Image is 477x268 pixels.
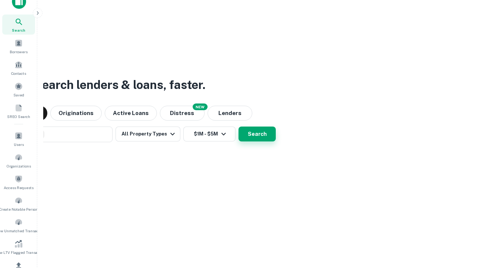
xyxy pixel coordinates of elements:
[34,76,205,94] h3: Search lenders & loans, faster.
[193,103,208,110] div: NEW
[2,172,35,192] a: Access Requests
[2,15,35,35] a: Search
[2,58,35,78] a: Contacts
[12,27,25,33] span: Search
[10,49,28,55] span: Borrowers
[7,163,31,169] span: Organizations
[4,185,34,191] span: Access Requests
[116,127,180,141] button: All Property Types
[50,106,102,121] button: Originations
[2,101,35,121] a: SREO Search
[2,36,35,56] a: Borrowers
[238,127,276,141] button: Search
[14,141,24,147] span: Users
[2,194,35,214] a: Create Notable Person
[11,70,26,76] span: Contacts
[183,127,236,141] button: $1M - $5M
[2,129,35,149] a: Users
[440,208,477,244] iframe: Chat Widget
[2,237,35,257] a: Review LTV Flagged Transactions
[13,92,24,98] span: Saved
[7,114,30,119] span: SREO Search
[160,106,205,121] button: Search distressed loans with lien and other non-mortgage details.
[2,150,35,170] a: Organizations
[2,79,35,99] a: Saved
[2,215,35,235] a: Review Unmatched Transactions
[105,106,157,121] button: Active Loans
[208,106,252,121] button: Lenders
